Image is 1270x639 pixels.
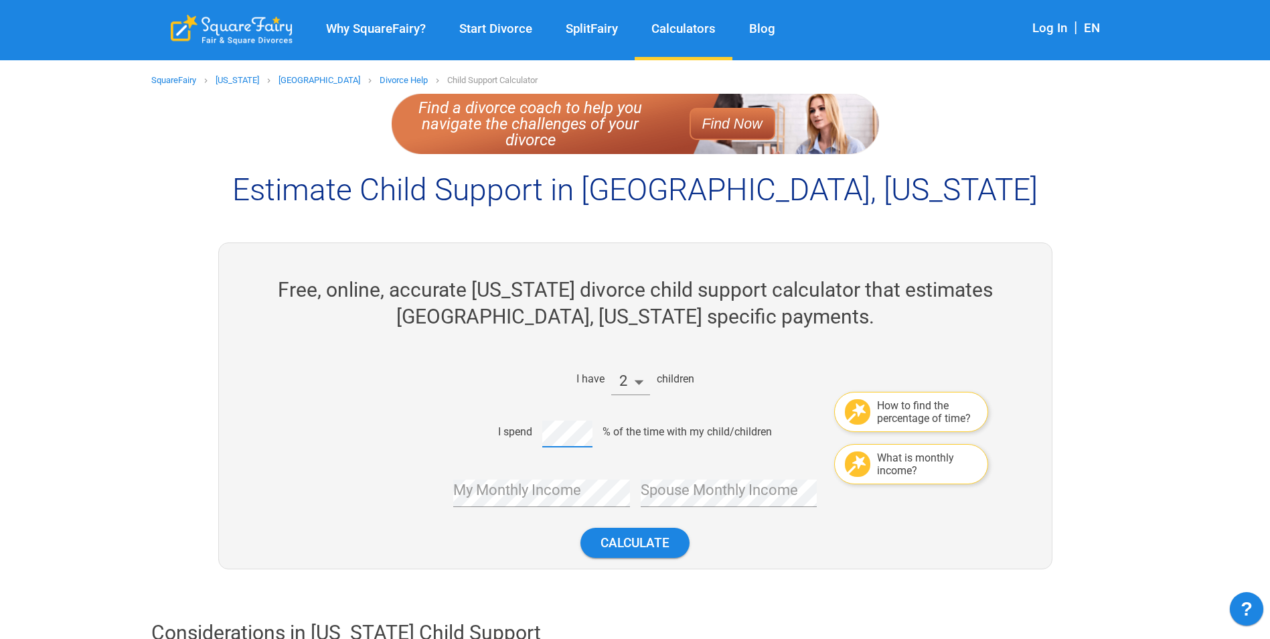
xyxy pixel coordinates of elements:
[1032,21,1067,35] a: Log In
[498,425,532,438] div: I spend
[216,75,259,85] a: [US_STATE]
[405,100,656,148] p: Find a divorce coach to help you navigate the challenges of your divorce
[877,399,977,425] div: How to find the percentage of time?
[549,21,635,37] a: SplitFairy
[877,451,977,477] div: What is monthly income?
[635,21,732,37] a: Calculators
[1067,19,1084,35] span: |
[171,15,293,45] div: SquareFairy Logo
[309,21,443,37] a: Why SquareFairy?
[151,171,1119,209] h1: Estimate Child Support in [GEOGRAPHIC_DATA], [US_STATE]
[1084,20,1100,38] div: EN
[603,425,772,438] div: % of the time with my child/children
[151,75,196,85] a: SquareFairy
[447,70,538,90] p: Child Support Calculator
[576,372,605,385] div: I have
[611,368,650,395] div: 2
[1223,585,1270,639] iframe: JSD widget
[443,21,549,37] a: Start Divorce
[380,75,428,85] a: Divorce Help
[732,21,792,37] a: Blog
[279,75,360,85] a: [GEOGRAPHIC_DATA]
[580,528,690,558] button: Calculate
[219,277,1052,330] h2: Free, online, accurate [US_STATE] divorce child support calculator that estimates [GEOGRAPHIC_DAT...
[690,108,775,140] button: Find Now
[657,372,694,385] div: children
